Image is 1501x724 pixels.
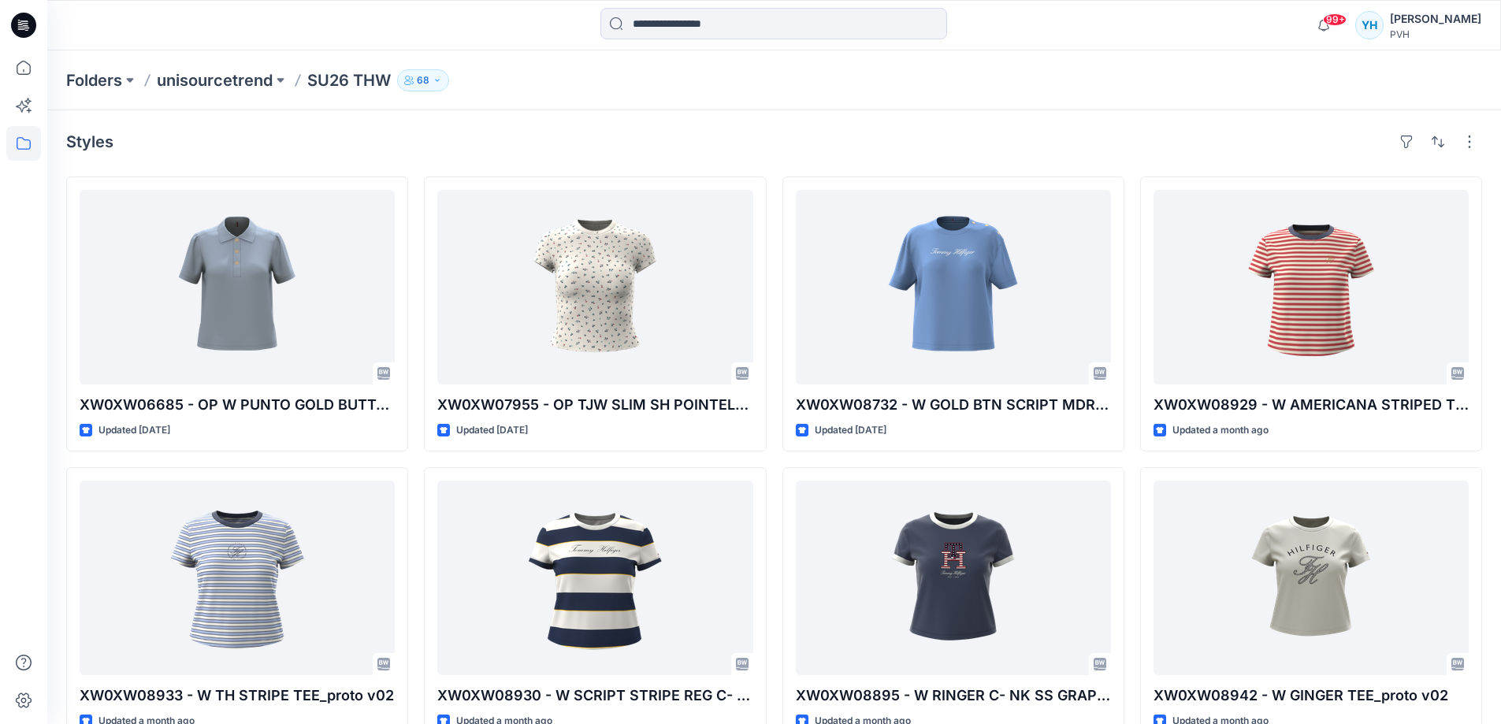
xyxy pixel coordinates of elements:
p: Updated a month ago [1172,422,1269,439]
p: XW0XW08930 - W SCRIPT STRIPE REG C- NK TEE_proto v02 [437,685,752,707]
p: Updated [DATE] [98,422,170,439]
p: Updated [DATE] [815,422,886,439]
div: PVH [1390,28,1481,40]
a: XW0XW07955 - OP TJW SLIM SH POINTELLE AOP SS_fit [437,190,752,384]
p: XW0XW08895 - W RINGER C- NK SS GRAPHIC TEE_proto v02 [796,685,1111,707]
a: XW0XW08933 - W TH STRIPE TEE_proto v02 [80,481,395,675]
a: Folders [66,69,122,91]
h4: Styles [66,132,113,151]
a: XW0XW08929 - W AMERICANA STRIPED TEE_proto v02 [1154,190,1469,384]
p: XW0XW06685 - OP W PUNTO GOLD BUTTON POLO_3D Fit 1 [80,394,395,416]
a: XW0XW08942 - W GINGER TEE_proto v02 [1154,481,1469,675]
p: 68 [417,72,429,89]
p: XW0XW08732 - W GOLD BTN SCRIPT MDRN SS TEE_proto [796,394,1111,416]
p: XW0XW08933 - W TH STRIPE TEE_proto v02 [80,685,395,707]
a: XW0XW08930 - W SCRIPT STRIPE REG C- NK TEE_proto v02 [437,481,752,675]
div: YH [1355,11,1384,39]
button: 68 [397,69,449,91]
a: XW0XW06685 - OP W PUNTO GOLD BUTTON POLO_3D Fit 1 [80,190,395,384]
a: unisourcetrend [157,69,273,91]
a: XW0XW08732 - W GOLD BTN SCRIPT MDRN SS TEE_proto [796,190,1111,384]
p: SU26 THW [307,69,391,91]
p: XW0XW07955 - OP TJW SLIM SH POINTELLE AOP SS_fit [437,394,752,416]
div: [PERSON_NAME] [1390,9,1481,28]
p: XW0XW08929 - W AMERICANA STRIPED TEE_proto v02 [1154,394,1469,416]
span: 99+ [1323,13,1347,26]
a: XW0XW08895 - W RINGER C- NK SS GRAPHIC TEE_proto v02 [796,481,1111,675]
p: Updated [DATE] [456,422,528,439]
p: XW0XW08942 - W GINGER TEE_proto v02 [1154,685,1469,707]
